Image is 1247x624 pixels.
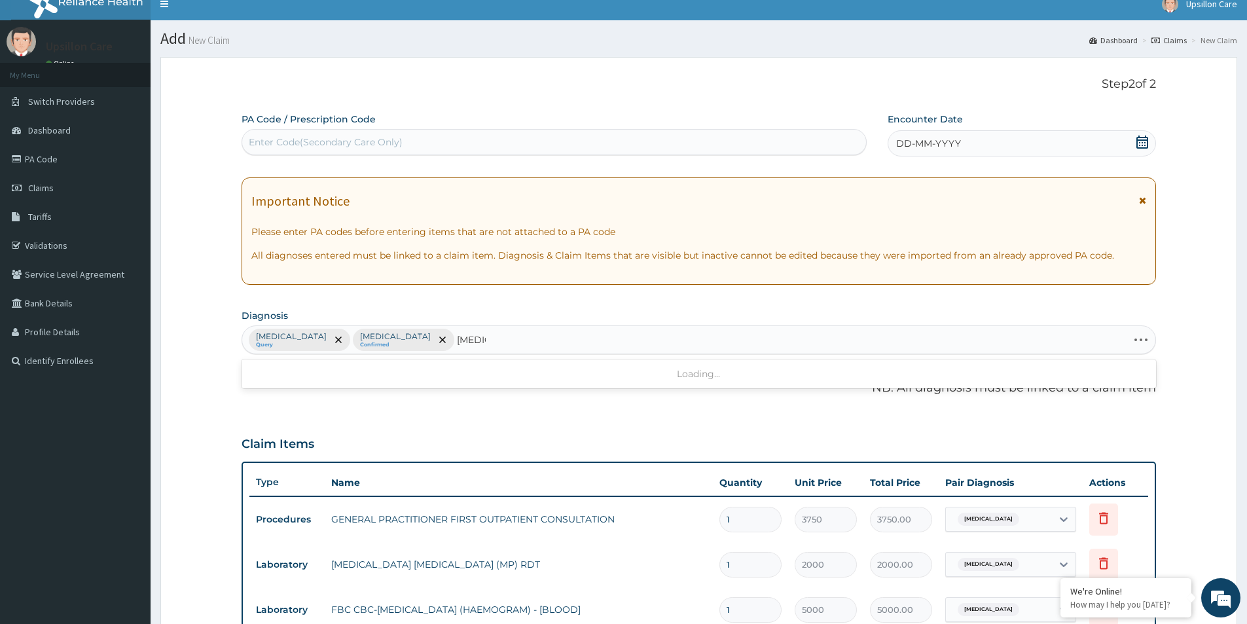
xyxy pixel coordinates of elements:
label: Diagnosis [242,309,288,322]
td: Laboratory [249,598,325,622]
div: Chat with us now [68,73,220,90]
a: Dashboard [1089,35,1138,46]
img: d_794563401_company_1708531726252_794563401 [24,65,53,98]
th: Type [249,470,325,494]
th: Name [325,469,713,496]
span: remove selection option [437,334,448,346]
textarea: Type your message and hit 'Enter' [7,358,249,403]
p: Upsillon Care [46,41,113,52]
span: [MEDICAL_DATA] [958,603,1019,616]
th: Unit Price [788,469,863,496]
small: Confirmed [360,342,431,348]
p: Step 2 of 2 [242,77,1156,92]
th: Total Price [863,469,939,496]
td: [MEDICAL_DATA] [MEDICAL_DATA] (MP) RDT [325,551,713,578]
th: Actions [1083,469,1148,496]
span: remove selection option [333,334,344,346]
div: Loading... [242,362,1156,386]
p: All diagnoses entered must be linked to a claim item. Diagnosis & Claim Items that are visible bu... [251,249,1146,262]
th: Quantity [713,469,788,496]
img: User Image [7,27,36,56]
th: Pair Diagnosis [939,469,1083,496]
h3: Claim Items [242,437,314,452]
span: [MEDICAL_DATA] [958,513,1019,526]
span: Switch Providers [28,96,95,107]
div: We're Online! [1070,585,1182,597]
span: Tariffs [28,211,52,223]
a: Claims [1151,35,1187,46]
a: Online [46,59,77,68]
p: Please enter PA codes before entering items that are not attached to a PA code [251,225,1146,238]
td: Procedures [249,507,325,532]
p: How may I help you today? [1070,599,1182,610]
div: Enter Code(Secondary Care Only) [249,136,403,149]
h1: Add [160,30,1237,47]
td: FBC CBC-[MEDICAL_DATA] (HAEMOGRAM) - [BLOOD] [325,596,713,623]
span: DD-MM-YYYY [896,137,961,150]
p: [MEDICAL_DATA] [360,331,431,342]
p: [MEDICAL_DATA] [256,331,327,342]
div: Minimize live chat window [215,7,246,38]
small: Query [256,342,327,348]
small: New Claim [186,35,230,45]
td: Laboratory [249,553,325,577]
span: Claims [28,182,54,194]
label: Encounter Date [888,113,963,126]
h1: Important Notice [251,194,350,208]
td: GENERAL PRACTITIONER FIRST OUTPATIENT CONSULTATION [325,506,713,532]
label: PA Code / Prescription Code [242,113,376,126]
span: [MEDICAL_DATA] [958,558,1019,571]
span: We're online! [76,165,181,297]
span: Dashboard [28,124,71,136]
li: New Claim [1188,35,1237,46]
